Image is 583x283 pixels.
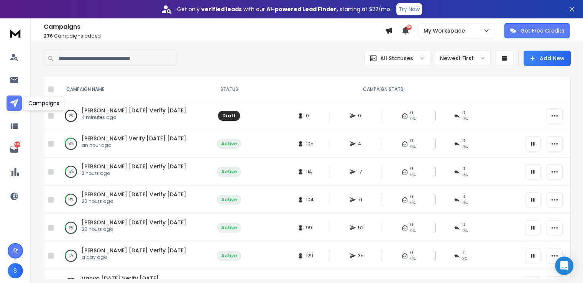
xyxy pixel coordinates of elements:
strong: verified leads [201,5,242,13]
span: 0% [410,200,415,206]
span: 0 % [462,228,468,234]
button: Get Free Credits [504,23,570,38]
span: 50 [406,25,412,30]
p: 10 % [69,252,74,260]
div: Active [221,197,237,203]
p: 14 % [68,196,74,204]
th: CAMPAIGN STATS [246,77,521,102]
p: 2 hours ago [82,170,186,176]
a: [PERSON_NAME] [DATE] Verify [DATE] [82,219,186,226]
p: 4 minutes ago [82,114,186,120]
span: 0 % [462,144,468,150]
strong: AI-powered Lead Finder, [266,5,338,13]
span: 0 [358,113,366,119]
span: 0% [410,144,415,150]
span: 1 [462,250,464,256]
span: 0% [462,116,468,122]
span: 0 [410,222,413,228]
span: 0 [410,138,413,144]
a: [PERSON_NAME] [DATE] Verify [DATE] [82,163,186,170]
p: a day ago [82,254,186,260]
td: 14%[PERSON_NAME] [DATE] Verify [DATE]20 hours ago [57,186,212,214]
a: 336 [7,141,22,157]
span: 0 [462,138,465,144]
td: 6%[PERSON_NAME] [DATE] Verify [DATE]20 hours ago [57,214,212,242]
span: 0% [410,228,415,234]
p: Get Free Credits [521,27,564,35]
span: 129 [306,253,314,259]
span: 35 [358,253,366,259]
img: logo [8,26,23,40]
span: 0 [462,110,465,116]
span: 0 % [462,200,468,206]
th: CAMPAIGN NAME [57,77,212,102]
span: 0 [462,222,465,228]
a: [PERSON_NAME] [DATE] Verify [DATE] [82,247,186,254]
span: 0% [410,172,415,178]
span: 0 % [462,172,468,178]
p: 31 % [69,140,74,148]
p: 0 % [69,112,73,120]
span: 0 [306,113,314,119]
span: 114 [306,169,314,175]
button: S [8,263,23,278]
td: 31%[PERSON_NAME] Verify [DATE] [DATE]an hour ago [57,130,212,158]
p: My Workspace [424,27,468,35]
h1: Campaigns [44,22,385,31]
span: 0 [462,166,465,172]
span: 0 [410,110,413,116]
a: [PERSON_NAME] Verify [DATE] [DATE] [82,135,186,142]
div: Active [221,141,237,147]
p: Campaigns added [44,33,385,39]
span: 0 [410,194,413,200]
span: 4 [358,141,366,147]
span: 0 [462,194,465,200]
div: Open Intercom Messenger [555,257,573,275]
a: Vanya [DATE] Verify [DATE] [82,275,159,282]
td: 0%[PERSON_NAME] [DATE] Verify [DATE]4 minutes ago [57,102,212,130]
td: 10%[PERSON_NAME] [DATE] Verify [DATE]a day ago [57,242,212,270]
span: 17 [358,169,366,175]
p: Get only with our starting at $22/mo [177,5,390,13]
span: 0 [410,166,413,172]
div: Active [221,225,237,231]
span: 104 [306,197,314,203]
p: All Statuses [380,54,413,62]
p: 20 hours ago [82,198,186,204]
button: Add New [524,51,571,66]
p: 336 [14,141,20,148]
button: Newest First [435,51,491,66]
p: Try Now [399,5,420,13]
span: 0% [410,256,415,262]
span: 99 [306,225,314,231]
span: 0% [410,116,415,122]
span: 71 [358,197,366,203]
p: 6 % [69,224,73,232]
span: 0 [410,250,413,256]
p: an hour ago [82,142,186,148]
span: 105 [306,141,314,147]
p: 12 % [69,168,74,176]
div: Draft [222,113,236,119]
div: Active [221,253,237,259]
button: Try Now [396,3,422,15]
span: 276 [44,33,53,39]
a: [PERSON_NAME] [DATE] Verify [DATE] [82,107,186,114]
th: STATUS [212,77,246,102]
p: 20 hours ago [82,226,186,232]
span: 3 % [462,256,467,262]
td: 12%[PERSON_NAME] [DATE] Verify [DATE]2 hours ago [57,158,212,186]
span: 52 [358,225,366,231]
div: Campaigns [23,96,64,110]
div: Active [221,169,237,175]
a: [PERSON_NAME] [DATE] Verify [DATE] [82,191,186,198]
